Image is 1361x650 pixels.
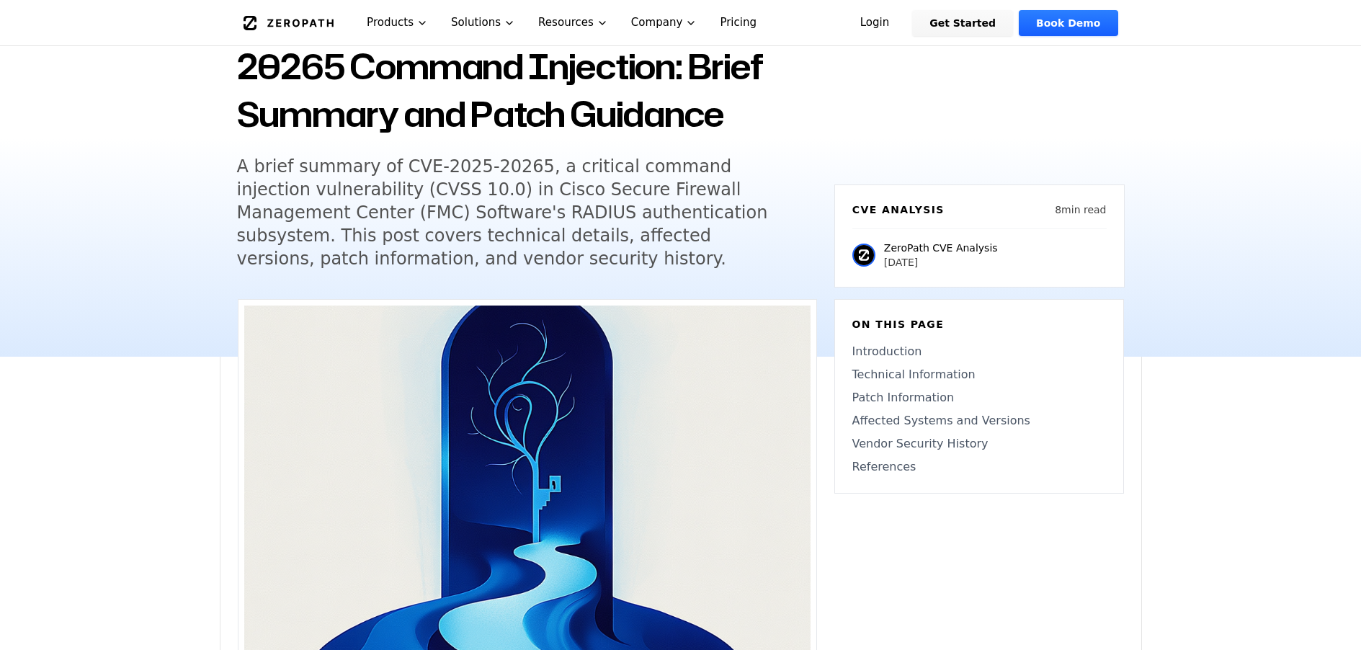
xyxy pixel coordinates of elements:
[852,202,945,217] h6: CVE Analysis
[884,241,998,255] p: ZeroPath CVE Analysis
[884,255,998,270] p: [DATE]
[852,317,1106,331] h6: On this page
[912,10,1013,36] a: Get Started
[852,458,1106,476] a: References
[852,412,1106,429] a: Affected Systems and Versions
[852,366,1106,383] a: Technical Information
[852,343,1106,360] a: Introduction
[1019,10,1117,36] a: Book Demo
[237,155,790,270] h5: A brief summary of CVE-2025-20265, a critical command injection vulnerability (CVSS 10.0) in Cisc...
[852,244,875,267] img: ZeroPath CVE Analysis
[852,389,1106,406] a: Patch Information
[843,10,907,36] a: Login
[1055,202,1106,217] p: 8 min read
[852,435,1106,453] a: Vendor Security History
